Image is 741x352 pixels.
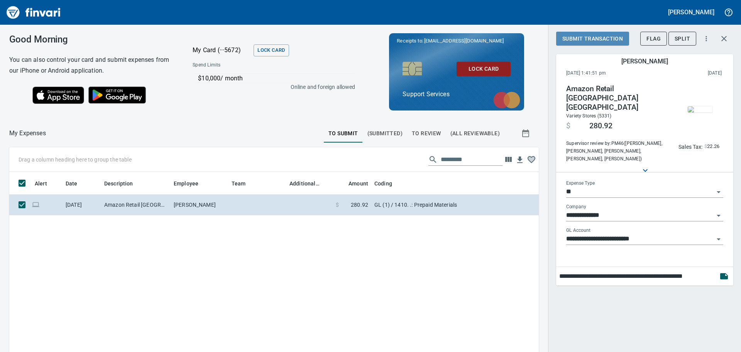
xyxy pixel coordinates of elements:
[349,179,368,188] span: Amount
[232,179,256,188] span: Team
[589,121,612,131] span: 280.92
[566,113,612,119] span: Variety Stores (5331)
[174,179,208,188] span: Employee
[566,84,671,112] h4: Amazon Retail [GEOGRAPHIC_DATA] [GEOGRAPHIC_DATA]
[193,46,250,55] p: My Card (···5672)
[677,141,722,153] button: Sales Tax:$22.26
[688,106,712,112] img: receipts%2Ftapani%2F2025-08-27%2FNEsw9X4wyyOGIebisYSa9hDywWp2__Nbd3rk3n7X1RK8I1hw0D_1.jpg
[450,129,500,138] span: (All Reviewable)
[66,179,88,188] span: Date
[257,46,285,55] span: Lock Card
[174,179,198,188] span: Employee
[232,179,246,188] span: Team
[338,179,368,188] span: Amount
[9,34,173,45] h3: Good Morning
[19,156,132,163] p: Drag a column heading here to group the table
[9,54,173,76] h6: You can also control your card and submit expenses from our iPhone or Android application.
[198,74,354,83] p: $10,000 / month
[371,195,564,215] td: GL (1) / 1410. .: Prepaid Materials
[35,179,57,188] span: Alert
[463,64,504,74] span: Lock Card
[328,129,358,138] span: To Submit
[698,30,715,47] button: More
[713,187,724,197] button: Open
[489,88,524,112] img: mastercard.svg
[640,32,667,46] button: Flag
[412,129,441,138] span: To Review
[713,210,724,221] button: Open
[514,124,539,143] button: Show transactions within a particular date range
[104,179,143,188] span: Description
[715,267,733,286] span: This records your note into the expense
[32,202,40,207] span: Online transaction
[289,179,320,188] span: Additional Reviewer
[403,90,511,99] p: Support Services
[668,32,696,46] button: Split
[423,37,504,44] span: [EMAIL_ADDRESS][DOMAIN_NAME]
[101,195,171,215] td: Amazon Retail [GEOGRAPHIC_DATA] [GEOGRAPHIC_DATA]
[351,201,368,209] span: 280.92
[5,3,63,22] img: Finvari
[566,181,595,185] label: Expense Type
[657,70,722,77] span: This charge was settled by the merchant and appears on the 2025/08/30 statement.
[707,142,720,151] span: 22.26
[63,195,101,215] td: [DATE]
[556,32,629,46] button: Submit Transaction
[66,179,78,188] span: Date
[104,179,133,188] span: Description
[457,62,511,76] button: Lock Card
[562,34,623,44] span: Submit Transaction
[715,29,733,48] button: Close transaction
[374,179,392,188] span: Coding
[9,129,46,138] nav: breadcrumb
[367,129,403,138] span: (Submitted)
[713,234,724,245] button: Open
[84,82,151,108] img: Get it on Google Play
[186,83,355,91] p: Online and foreign allowed
[566,204,586,209] label: Company
[621,57,668,65] h5: [PERSON_NAME]
[566,121,570,131] span: $
[32,87,84,104] img: Download on the App Store
[171,195,228,215] td: [PERSON_NAME]
[35,179,47,188] span: Alert
[678,143,703,151] p: Sales Tax:
[193,61,287,69] span: Spend Limits
[675,34,690,44] span: Split
[289,179,330,188] span: Additional Reviewer
[566,228,590,233] label: GL Account
[646,34,661,44] span: Flag
[566,140,671,163] span: Supervisor review by: PM46 ([PERSON_NAME], [PERSON_NAME], [PERSON_NAME], [PERSON_NAME], [PERSON_N...
[397,37,516,45] p: Receipts to:
[336,201,339,209] span: $
[566,70,657,77] span: [DATE] 1:41:51 pm
[668,8,714,16] h5: [PERSON_NAME]
[254,44,289,56] button: Lock Card
[704,142,707,151] span: $
[374,179,402,188] span: Coding
[704,142,720,151] span: AI confidence: 99.0%
[666,6,716,18] button: [PERSON_NAME]
[9,129,46,138] p: My Expenses
[502,154,514,165] button: Choose columns to display
[514,154,526,166] button: Download Table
